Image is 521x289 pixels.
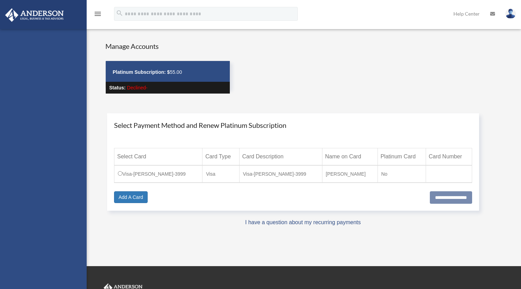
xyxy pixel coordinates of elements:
td: Visa [202,165,239,183]
img: Anderson Advisors Platinum Portal [3,8,66,22]
th: Card Type [202,148,239,165]
a: I have a question about my recurring payments [245,219,361,225]
th: Card Description [239,148,322,165]
i: menu [94,10,102,18]
th: Name on Card [322,148,377,165]
img: User Pic [505,9,516,19]
strong: Status: [109,85,125,90]
a: Add A Card [114,191,148,203]
strong: Platinum Subscription: $ [113,69,170,75]
h4: Manage Accounts [105,41,230,51]
th: Platinum Card [377,148,426,165]
i: search [116,9,123,17]
td: [PERSON_NAME] [322,165,377,183]
p: 55.00 [113,68,223,77]
th: Card Number [426,148,472,165]
a: menu [94,12,102,18]
span: Declined- [127,85,147,90]
td: No [377,165,426,183]
td: Visa-[PERSON_NAME]-3999 [114,165,202,183]
h4: Select Payment Method and Renew Platinum Subscription [114,120,472,130]
th: Select Card [114,148,202,165]
td: Visa-[PERSON_NAME]-3999 [239,165,322,183]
